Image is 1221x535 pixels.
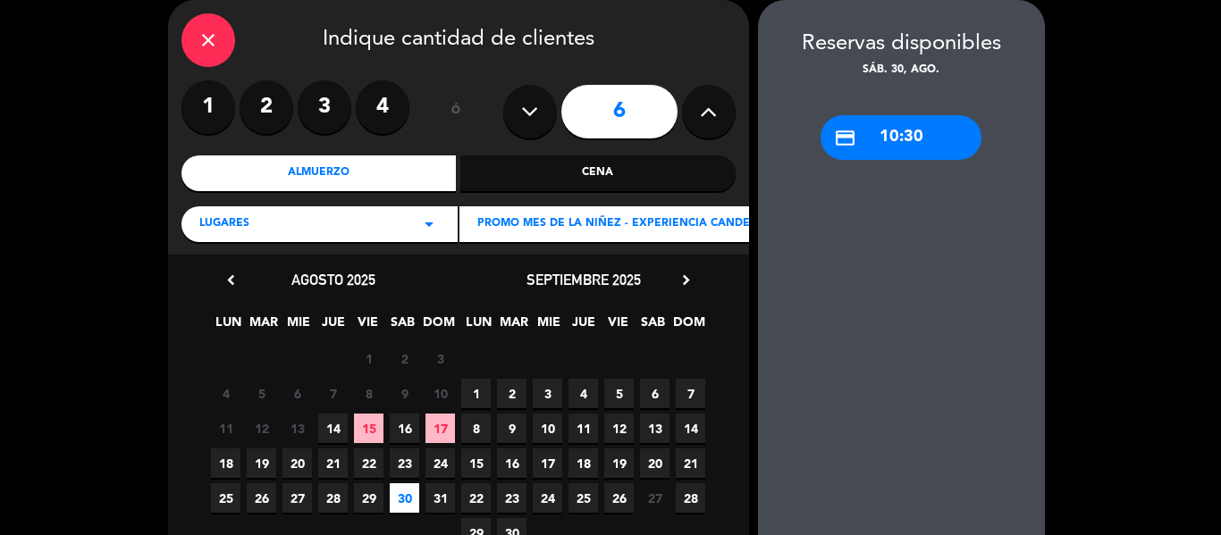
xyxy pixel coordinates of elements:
div: Almuerzo [181,155,457,191]
span: SAB [388,312,417,341]
span: MAR [248,312,278,341]
span: 11 [568,414,598,443]
span: 12 [604,414,634,443]
span: 10 [425,379,455,408]
span: MAR [499,312,528,341]
i: chevron_left [222,271,240,289]
span: 2 [390,344,419,373]
span: 29 [354,483,383,513]
span: 13 [640,414,669,443]
span: 6 [640,379,669,408]
div: 10:30 [821,115,981,160]
div: Cena [460,155,736,191]
span: 5 [604,379,634,408]
div: sáb. 30, ago. [758,62,1045,79]
span: 26 [247,483,276,513]
span: JUE [568,312,598,341]
label: 1 [181,80,235,134]
label: 3 [298,80,351,134]
span: 3 [425,344,455,373]
span: 8 [354,379,383,408]
span: 3 [533,379,562,408]
span: 19 [604,448,634,478]
span: 1 [354,344,383,373]
span: 6 [282,379,312,408]
span: 4 [568,379,598,408]
span: 16 [390,414,419,443]
span: LUGARES [199,215,249,233]
div: Indique cantidad de clientes [181,13,736,67]
span: 4 [211,379,240,408]
span: 11 [211,414,240,443]
div: ó [427,80,485,143]
label: 4 [356,80,409,134]
span: 27 [640,483,669,513]
span: 30 [390,483,419,513]
span: 27 [282,483,312,513]
span: agosto 2025 [291,271,375,288]
span: 2 [497,379,526,408]
span: 25 [568,483,598,513]
span: SAB [638,312,668,341]
i: arrow_drop_down [418,213,440,235]
i: close [198,29,219,51]
span: 21 [318,448,348,478]
span: 24 [533,483,562,513]
span: 22 [354,448,383,478]
span: 24 [425,448,455,478]
label: 2 [240,80,293,134]
span: 13 [282,414,312,443]
div: Reservas disponibles [758,27,1045,62]
span: 7 [318,379,348,408]
span: MIE [283,312,313,341]
span: 9 [390,379,419,408]
span: 10 [533,414,562,443]
span: 8 [461,414,491,443]
span: PROMO MES DE LA NIÑEZ - EXPERIENCIA CANDELARIA [477,215,782,233]
span: LUN [214,312,243,341]
span: 20 [640,448,669,478]
span: 16 [497,448,526,478]
span: DOM [673,312,703,341]
i: credit_card [834,127,856,149]
span: 12 [247,414,276,443]
span: 31 [425,483,455,513]
span: 17 [533,448,562,478]
span: 7 [676,379,705,408]
span: 15 [354,414,383,443]
span: VIE [603,312,633,341]
span: 14 [318,414,348,443]
span: 25 [211,483,240,513]
span: VIE [353,312,383,341]
span: 26 [604,483,634,513]
span: 5 [247,379,276,408]
span: 23 [497,483,526,513]
span: 22 [461,483,491,513]
span: LUN [464,312,493,341]
span: 23 [390,448,419,478]
span: 14 [676,414,705,443]
span: 20 [282,448,312,478]
span: DOM [423,312,452,341]
span: 18 [568,448,598,478]
span: 17 [425,414,455,443]
span: 1 [461,379,491,408]
span: 15 [461,448,491,478]
span: 18 [211,448,240,478]
span: 28 [676,483,705,513]
span: septiembre 2025 [526,271,641,288]
span: 21 [676,448,705,478]
i: chevron_right [677,271,695,289]
span: JUE [318,312,348,341]
span: 19 [247,448,276,478]
span: MIE [534,312,563,341]
span: 9 [497,414,526,443]
span: 28 [318,483,348,513]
